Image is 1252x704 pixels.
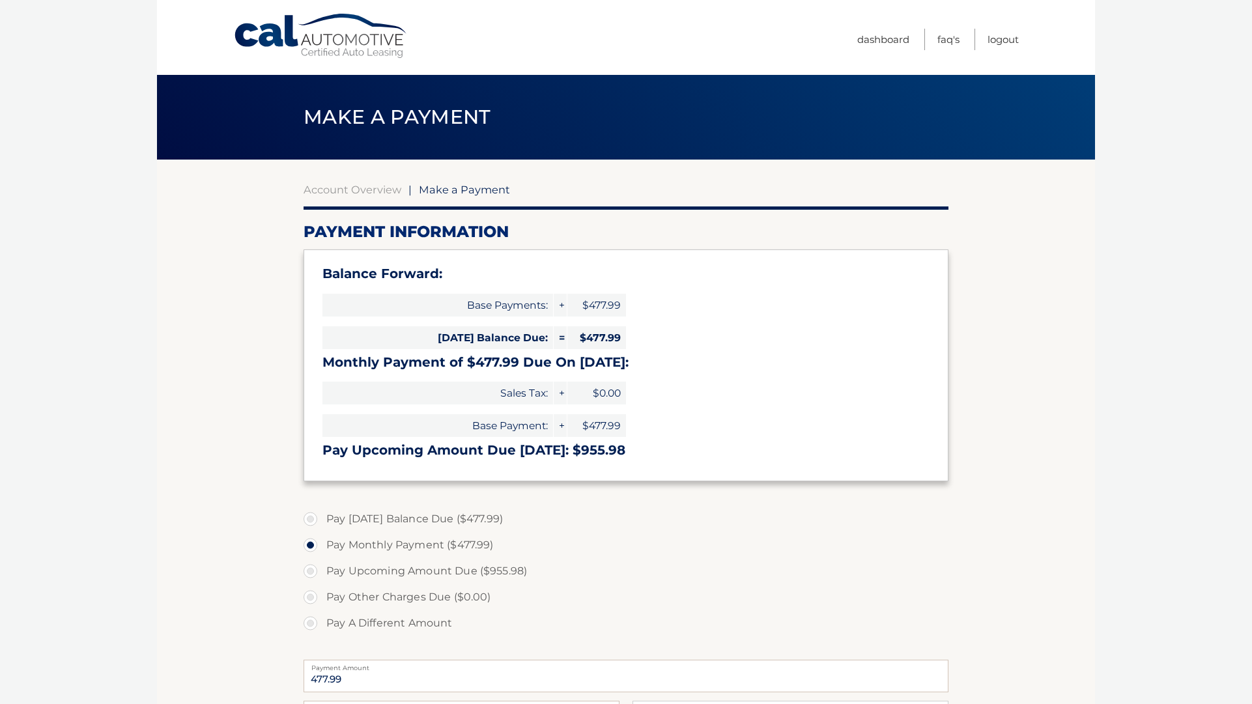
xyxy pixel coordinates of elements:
span: $477.99 [567,326,626,349]
span: Sales Tax: [322,382,553,404]
span: $0.00 [567,382,626,404]
h3: Monthly Payment of $477.99 Due On [DATE]: [322,354,930,371]
label: Payment Amount [304,660,948,670]
span: = [554,326,567,349]
span: $477.99 [567,294,626,317]
a: Dashboard [857,29,909,50]
a: Account Overview [304,183,401,196]
input: Payment Amount [304,660,948,692]
h3: Pay Upcoming Amount Due [DATE]: $955.98 [322,442,930,458]
span: + [554,382,567,404]
a: Cal Automotive [233,13,409,59]
label: Pay Monthly Payment ($477.99) [304,532,948,558]
label: Pay A Different Amount [304,610,948,636]
span: [DATE] Balance Due: [322,326,553,349]
span: + [554,294,567,317]
span: Base Payments: [322,294,553,317]
label: Pay Upcoming Amount Due ($955.98) [304,558,948,584]
span: Base Payment: [322,414,553,437]
label: Pay [DATE] Balance Due ($477.99) [304,506,948,532]
span: Make a Payment [419,183,510,196]
h3: Balance Forward: [322,266,930,282]
span: + [554,414,567,437]
span: Make a Payment [304,105,491,129]
a: Logout [988,29,1019,50]
span: $477.99 [567,414,626,437]
label: Pay Other Charges Due ($0.00) [304,584,948,610]
a: FAQ's [937,29,960,50]
h2: Payment Information [304,222,948,242]
span: | [408,183,412,196]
